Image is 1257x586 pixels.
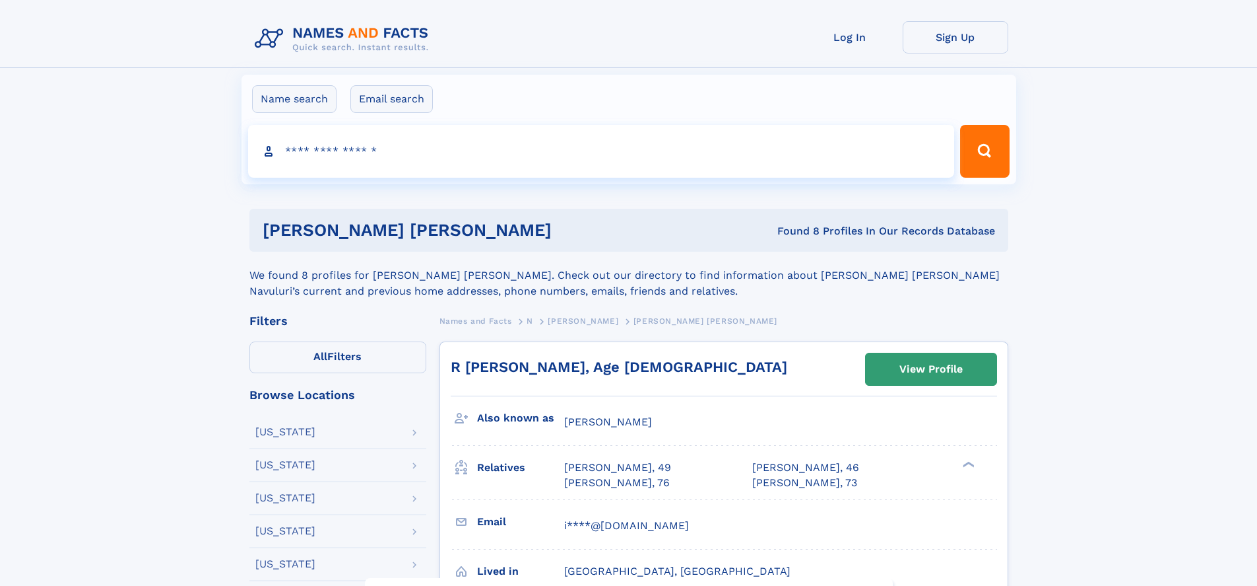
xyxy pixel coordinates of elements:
div: Found 8 Profiles In Our Records Database [664,224,995,238]
h3: Relatives [477,457,564,479]
label: Name search [252,85,337,113]
span: [PERSON_NAME] [564,416,652,428]
input: search input [248,125,955,178]
button: Search Button [960,125,1009,178]
span: [GEOGRAPHIC_DATA], [GEOGRAPHIC_DATA] [564,565,790,577]
span: [PERSON_NAME] [548,316,618,326]
div: Browse Locations [249,389,426,401]
a: [PERSON_NAME], 76 [564,476,670,490]
div: [US_STATE] [255,526,315,536]
label: Email search [350,85,433,113]
div: [US_STATE] [255,427,315,437]
a: [PERSON_NAME], 49 [564,460,671,475]
div: ❯ [959,460,975,469]
label: Filters [249,342,426,373]
a: Log In [797,21,903,54]
a: [PERSON_NAME], 46 [752,460,859,475]
div: We found 8 profiles for [PERSON_NAME] [PERSON_NAME]. Check out our directory to find information ... [249,252,1008,299]
a: Sign Up [903,21,1008,54]
span: [PERSON_NAME] [PERSON_NAME] [633,316,777,326]
a: View Profile [866,353,996,385]
a: [PERSON_NAME] [548,312,618,329]
div: Filters [249,315,426,327]
div: [US_STATE] [255,493,315,503]
div: [US_STATE] [255,559,315,569]
a: N [527,312,533,329]
h3: Also known as [477,407,564,429]
div: [US_STATE] [255,460,315,470]
a: [PERSON_NAME], 73 [752,476,857,490]
a: R [PERSON_NAME], Age [DEMOGRAPHIC_DATA] [451,359,787,375]
img: Logo Names and Facts [249,21,439,57]
div: View Profile [899,354,963,385]
h3: Lived in [477,560,564,583]
span: All [313,350,327,363]
a: Names and Facts [439,312,512,329]
span: N [527,316,533,326]
h3: Email [477,511,564,533]
h1: [PERSON_NAME] [PERSON_NAME] [263,222,664,238]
